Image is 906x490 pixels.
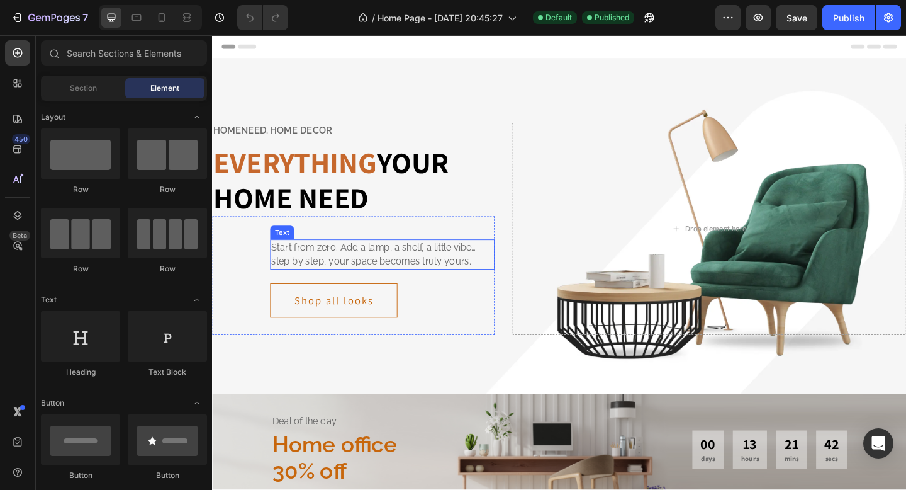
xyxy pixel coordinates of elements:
[531,435,547,455] div: 00
[70,83,97,94] span: Section
[622,455,638,467] p: mins
[41,397,64,409] span: Button
[41,367,120,378] div: Heading
[622,435,638,455] div: 21
[833,11,864,25] div: Publish
[575,455,595,467] p: hours
[41,294,57,305] span: Text
[82,10,88,25] p: 7
[187,393,207,413] span: Toggle open
[12,134,30,144] div: 450
[776,5,817,30] button: Save
[41,470,120,481] div: Button
[41,111,65,123] span: Layout
[666,435,682,455] div: 42
[377,11,503,25] span: Home Page - [DATE] 20:45:27
[372,11,375,25] span: /
[187,290,207,310] span: Toggle open
[786,13,807,23] span: Save
[150,83,179,94] span: Element
[128,184,207,195] div: Row
[212,35,906,490] iframe: Design area
[128,263,207,275] div: Row
[65,460,367,489] p: 30% off
[64,412,368,430] div: Deal of the day
[545,12,572,23] span: Default
[9,231,30,241] div: Beta
[237,5,288,30] div: Undo/Redo
[128,367,207,378] div: Text Block
[41,40,207,66] input: Search Sections & Elements
[41,184,120,195] div: Row
[863,428,893,459] div: Open Intercom Messenger
[575,435,595,455] div: 13
[5,5,94,30] button: 7
[595,12,629,23] span: Published
[666,455,682,467] p: secs
[515,206,581,216] div: Drop element here
[64,430,368,489] h2: Home office
[822,5,875,30] button: Publish
[187,107,207,127] span: Toggle open
[531,455,547,467] p: days
[41,263,120,275] div: Row
[128,470,207,481] div: Button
